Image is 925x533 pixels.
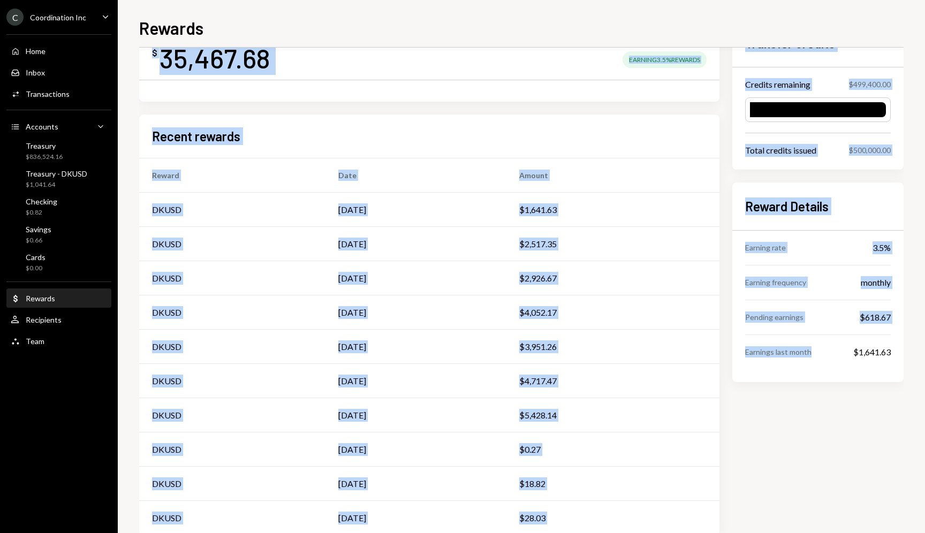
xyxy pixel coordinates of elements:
a: Home [6,41,111,60]
td: DKUSD [139,227,325,261]
div: Cards [26,253,46,262]
td: $5,428.14 [506,398,720,432]
div: $618.67 [860,311,891,324]
td: DKUSD [139,295,325,330]
div: Savings [26,225,51,234]
div: [DATE] [338,272,366,285]
div: Home [26,47,46,56]
h2: Recent rewards [152,127,240,145]
a: Accounts [6,117,111,136]
div: Treasury - DKUSD [26,169,87,178]
td: DKUSD [139,261,325,295]
div: [DATE] [338,375,366,387]
div: 3.5% [873,241,891,254]
td: $18.82 [506,467,720,501]
div: Earning rate [745,242,786,253]
a: Transactions [6,84,111,103]
div: [DATE] [338,477,366,490]
div: Credits remaining [745,78,810,91]
div: $ [152,48,157,58]
div: Accounts [26,122,58,131]
div: $500,000.00 [849,144,891,156]
td: DKUSD [139,432,325,467]
div: [DATE] [338,203,366,216]
td: $3,951.26 [506,330,720,364]
a: Inbox [6,63,111,82]
a: Treasury - DKUSD$1,041.64 [6,166,111,192]
div: [DATE] [338,409,366,422]
div: Earnings last month [745,346,812,357]
a: Cards$0.00 [6,249,111,275]
td: $2,926.67 [506,261,720,295]
td: DKUSD [139,467,325,501]
div: $836,524.16 [26,153,63,162]
a: Rewards [6,288,111,308]
div: C [6,9,24,26]
h1: Rewards [139,17,203,39]
div: Earning frequency [745,277,806,288]
div: $0.00 [26,264,46,273]
div: Treasury [26,141,63,150]
td: $0.27 [506,432,720,467]
div: Team [26,337,44,346]
div: Checking [26,197,57,206]
td: DKUSD [139,193,325,227]
td: DKUSD [139,364,325,398]
div: [DATE] [338,512,366,524]
div: $499,400.00 [849,79,891,90]
div: Coordination Inc [30,13,86,22]
h2: Reward Details [745,197,891,215]
div: Transactions [26,89,70,98]
td: $2,517.35 [506,227,720,261]
div: $0.82 [26,208,57,217]
div: $1,041.64 [26,180,87,189]
div: Rewards [26,294,55,303]
a: Recipients [6,310,111,329]
div: $0.66 [26,236,51,245]
td: DKUSD [139,398,325,432]
div: 35,467.68 [160,41,270,75]
div: Pending earnings [745,311,803,323]
div: [DATE] [338,340,366,353]
div: [DATE] [338,306,366,319]
td: $4,717.47 [506,364,720,398]
td: $1,641.63 [506,193,720,227]
th: Date [325,158,506,193]
div: Recipients [26,315,62,324]
a: Checking$0.82 [6,194,111,219]
td: DKUSD [139,330,325,364]
a: Treasury$836,524.16 [6,138,111,164]
div: Total credits issued [745,144,816,157]
a: Savings$0.66 [6,222,111,247]
div: Inbox [26,68,45,77]
th: Reward [139,158,325,193]
div: [DATE] [338,443,366,456]
div: $1,641.63 [853,346,891,359]
div: Earning 3.5% Rewards [623,51,707,68]
td: $4,052.17 [506,295,720,330]
th: Amount [506,158,720,193]
a: Team [6,331,111,351]
div: [DATE] [338,238,366,250]
div: monthly [861,276,891,289]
